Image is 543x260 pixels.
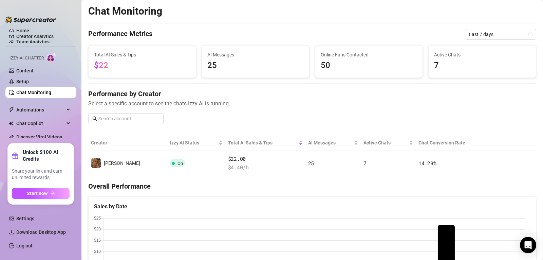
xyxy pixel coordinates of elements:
span: Share your link and earn unlimited rewards [12,168,70,181]
span: Automations [16,104,64,115]
span: calendar [528,32,532,36]
span: 50 [321,59,417,72]
span: 25 [207,59,304,72]
th: AI Messages [305,135,361,151]
span: Izzy AI Chatter [10,55,44,62]
span: arrow-right [50,191,55,196]
span: Online Fans Contacted [321,51,417,58]
th: Active Chats [361,135,416,151]
span: Active Chats [363,139,408,146]
input: Search account... [98,115,160,122]
div: Sales by Date [94,202,530,211]
a: Team Analytics [16,39,50,45]
a: Chat Monitoring [16,90,51,95]
span: Total AI Sales & Tips [94,51,190,58]
span: Select a specific account to see the chats Izzy AI is running. [88,99,536,108]
th: Izzy AI Status [167,135,225,151]
button: Start nowarrow-right [12,188,70,199]
span: thunderbolt [9,107,14,112]
a: Setup [16,79,29,84]
span: 7 [363,160,367,167]
span: AI Messages [207,51,304,58]
span: Izzy AI Status [170,139,217,146]
a: Content [16,68,34,73]
img: logo-BBDzfeDw.svg [5,16,56,23]
span: 25 [308,160,314,167]
span: AI Messages [308,139,353,146]
th: Chat Conversion Rate [416,135,491,151]
img: AI Chatter [46,52,57,62]
span: Download Desktop App [16,229,66,235]
th: Creator [88,135,167,151]
h2: Chat Monitoring [88,5,162,18]
span: download [9,229,14,235]
a: Log out [16,243,33,248]
span: Last 7 days [469,29,532,39]
span: [PERSON_NAME] [104,160,140,166]
span: $22 [94,60,108,70]
div: Open Intercom Messenger [520,237,536,253]
span: $22.00 [228,155,303,163]
span: gift [12,152,19,159]
img: Chat Copilot [9,121,13,126]
a: Creator Analytics [16,31,71,42]
span: Active Chats [434,51,530,58]
span: Start now [27,191,48,196]
strong: Unlock $100 AI Credits [23,149,70,162]
th: Total AI Sales & Tips [225,135,305,151]
a: Home [16,28,29,33]
span: $ 4.40 /h [228,163,303,172]
span: search [92,116,97,121]
a: Settings [16,216,34,221]
h4: Performance by Creator [88,89,536,99]
h4: Performance Metrics [88,29,152,40]
span: Total AI Sales & Tips [228,139,297,146]
span: On [177,161,183,166]
a: Discover Viral Videos [16,134,62,140]
span: 7 [434,59,530,72]
span: 14.29 % [418,160,436,167]
span: Chat Copilot [16,118,64,129]
h4: Overall Performance [88,181,536,191]
img: Melanie [91,158,101,168]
